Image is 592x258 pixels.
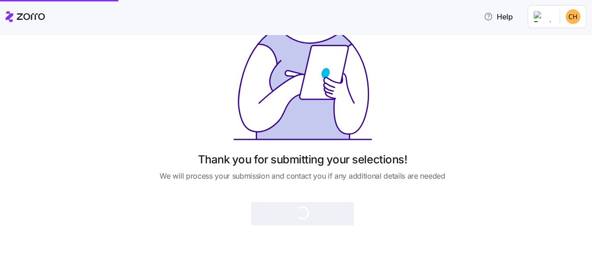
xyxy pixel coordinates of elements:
[476,7,520,26] button: Help
[566,9,580,24] img: 620aea07702e7082d3dc0e3e9b87342c
[534,11,552,22] img: Employer logo
[484,11,513,22] span: Help
[160,170,445,182] span: We will process your submission and contact you if any additional details are needed
[198,152,407,167] h1: Thank you for submitting your selections!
